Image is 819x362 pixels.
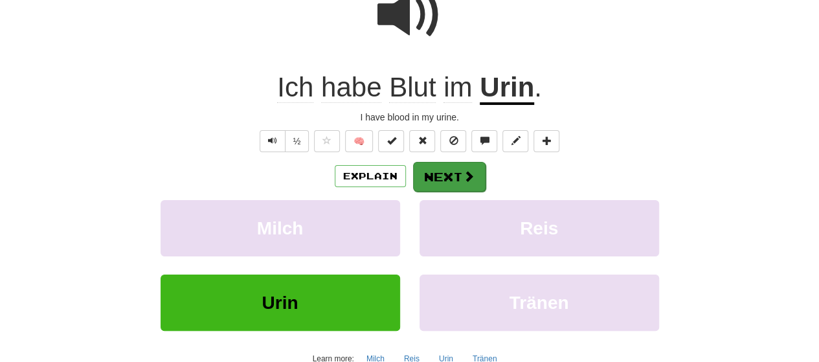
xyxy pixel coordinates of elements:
[443,72,472,103] span: im
[420,275,659,331] button: Tränen
[409,130,435,152] button: Reset to 0% Mastered (alt+r)
[257,130,309,152] div: Text-to-speech controls
[277,72,313,103] span: Ich
[378,130,404,152] button: Set this sentence to 100% Mastered (alt+m)
[420,200,659,256] button: Reis
[502,130,528,152] button: Edit sentence (alt+d)
[161,275,400,331] button: Urin
[345,130,373,152] button: 🧠
[480,72,534,105] u: Urin
[257,218,304,238] span: Milch
[413,162,486,192] button: Next
[321,72,381,103] span: habe
[440,130,466,152] button: Ignore sentence (alt+i)
[510,293,569,313] span: Tränen
[533,130,559,152] button: Add to collection (alt+a)
[285,130,309,152] button: ½
[534,72,542,102] span: .
[389,72,436,103] span: Blut
[335,165,406,187] button: Explain
[260,130,286,152] button: Play sentence audio (ctl+space)
[41,111,779,124] div: I have blood in my urine.
[520,218,558,238] span: Reis
[161,200,400,256] button: Milch
[262,293,298,313] span: Urin
[314,130,340,152] button: Favorite sentence (alt+f)
[471,130,497,152] button: Discuss sentence (alt+u)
